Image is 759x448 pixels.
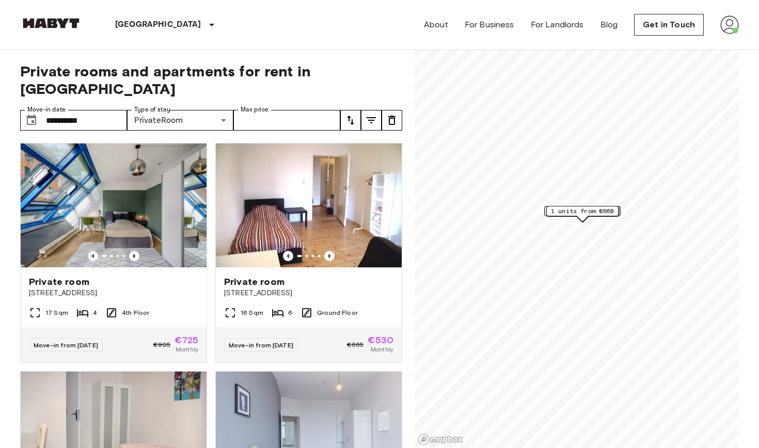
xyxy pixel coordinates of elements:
[175,335,198,345] span: €725
[34,341,98,349] span: Move-in from [DATE]
[418,434,463,445] a: Mapbox logo
[531,19,584,31] a: For Landlords
[29,288,198,298] span: [STREET_ADDRESS]
[224,276,284,288] span: Private room
[176,345,198,354] span: Monthly
[546,206,619,222] div: Map marker
[20,143,207,363] a: Marketing picture of unit DE-01-010-002-01HFPrevious imagePrevious imagePrivate room[STREET_ADDRE...
[634,14,704,36] a: Get in Touch
[153,340,171,349] span: €905
[600,19,618,31] a: Blog
[45,308,68,317] span: 17 Sqm
[115,19,201,31] p: [GEOGRAPHIC_DATA]
[134,105,170,114] label: Type of stay
[317,308,358,317] span: Ground Floor
[371,345,393,354] span: Monthly
[20,62,402,98] span: Private rooms and apartments for rent in [GEOGRAPHIC_DATA]
[215,143,402,363] a: Marketing picture of unit DE-01-029-04MPrevious imagePrevious imagePrivate room[STREET_ADDRESS]16...
[424,19,448,31] a: About
[216,143,402,267] img: Marketing picture of unit DE-01-029-04M
[224,288,393,298] span: [STREET_ADDRESS]
[20,18,82,28] img: Habyt
[368,335,393,345] span: €530
[361,110,382,131] button: tune
[122,308,149,317] span: 4th Floor
[229,341,293,349] span: Move-in from [DATE]
[283,251,293,261] button: Previous image
[324,251,335,261] button: Previous image
[340,110,361,131] button: tune
[465,19,514,31] a: For Business
[241,308,263,317] span: 16 Sqm
[29,276,89,288] span: Private room
[127,110,234,131] div: PrivateRoom
[27,105,66,114] label: Move-in date
[129,251,139,261] button: Previous image
[88,251,98,261] button: Previous image
[551,206,614,216] span: 1 units from €660
[382,110,402,131] button: tune
[347,340,364,349] span: €665
[241,105,268,114] label: Max price
[720,15,739,34] img: avatar
[545,206,621,222] div: Map marker
[288,308,292,317] span: 6
[21,143,207,267] img: Marketing picture of unit DE-01-010-002-01HF
[93,308,97,317] span: 4
[21,110,42,131] button: Choose date, selected date is 1 Sep 2025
